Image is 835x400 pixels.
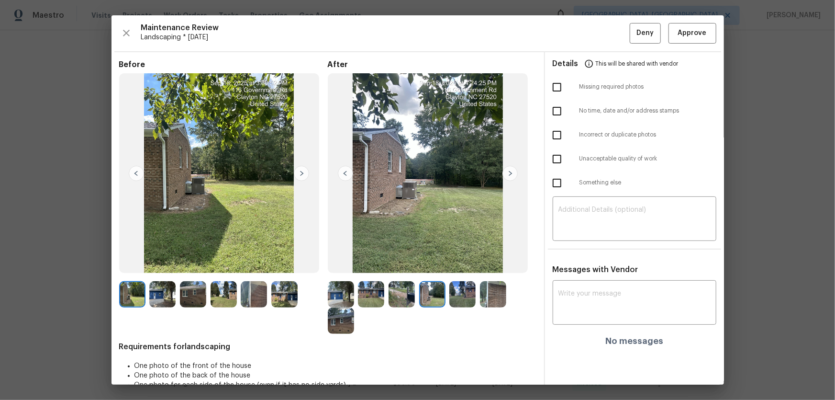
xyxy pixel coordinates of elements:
span: Details [553,52,579,75]
div: Incorrect or duplicate photos [545,123,724,147]
button: Approve [668,23,716,44]
span: Deny [636,27,654,39]
div: Missing required photos [545,75,724,99]
div: No time, date and/or address stamps [545,99,724,123]
span: After [328,60,536,69]
span: Messages with Vendor [553,266,638,274]
span: Requirements for landscaping [119,342,536,352]
span: Landscaping * [DATE] [141,33,630,42]
img: right-chevron-button-url [502,166,518,181]
img: left-chevron-button-url [338,166,353,181]
span: Unacceptable quality of work [579,155,716,163]
span: This will be shared with vendor [596,52,679,75]
img: right-chevron-button-url [294,166,309,181]
div: Something else [545,171,724,195]
img: left-chevron-button-url [129,166,144,181]
span: Incorrect or duplicate photos [579,131,716,139]
span: Approve [678,27,707,39]
h4: No messages [605,336,663,346]
li: One photo of the front of the house [134,361,536,371]
span: Something else [579,179,716,187]
span: Maintenance Review [141,23,630,33]
div: Unacceptable quality of work [545,147,724,171]
button: Deny [630,23,661,44]
li: One photo of the back of the house [134,371,536,380]
span: No time, date and/or address stamps [579,107,716,115]
span: Missing required photos [579,83,716,91]
li: One photo for each side of the house (even if it has no side yards) [134,380,536,390]
span: Before [119,60,328,69]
